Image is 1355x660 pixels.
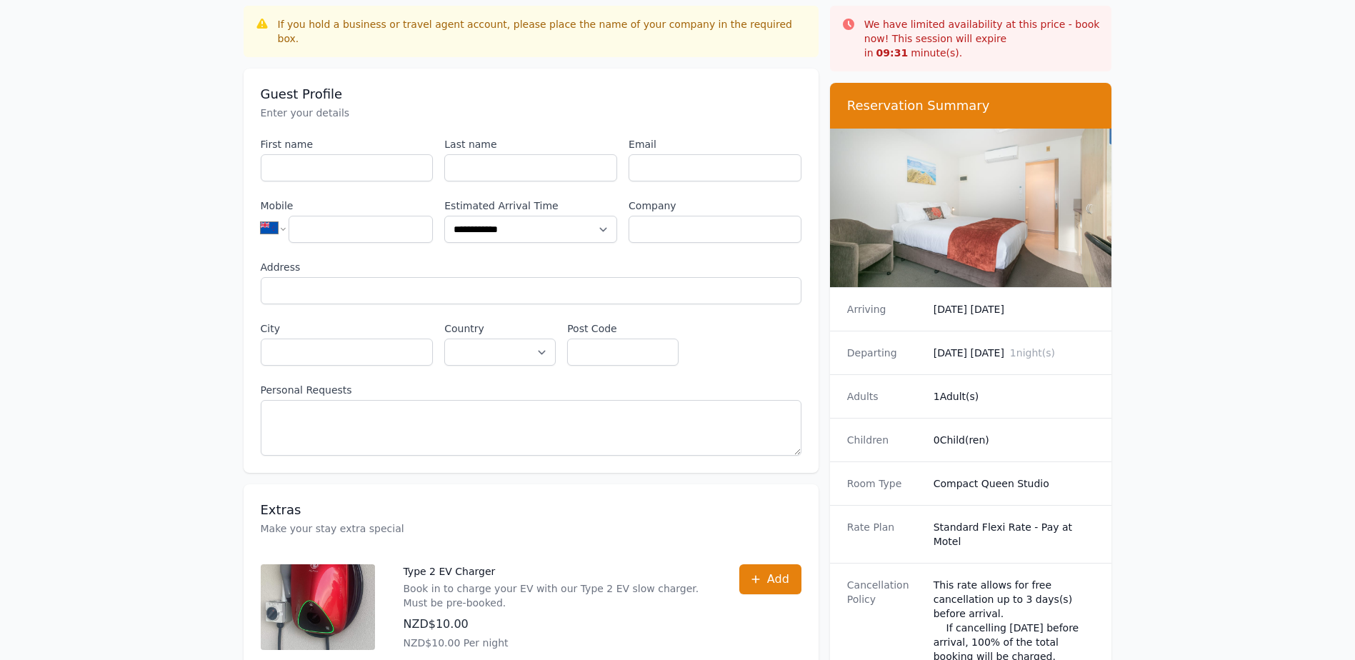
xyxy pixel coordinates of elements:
[261,106,801,120] p: Enter your details
[847,520,922,549] dt: Rate Plan
[404,581,711,610] p: Book in to charge your EV with our Type 2 EV slow charger. Must be pre-booked.
[261,199,434,213] label: Mobile
[876,47,909,59] strong: 09 : 31
[934,520,1095,549] dd: Standard Flexi Rate - Pay at Motel
[767,571,789,588] span: Add
[261,521,801,536] p: Make your stay extra special
[404,616,711,633] p: NZD$10.00
[261,137,434,151] label: First name
[261,383,801,397] label: Personal Requests
[934,433,1095,447] dd: 0 Child(ren)
[261,321,434,336] label: City
[261,501,801,519] h3: Extras
[567,321,679,336] label: Post Code
[629,199,801,213] label: Company
[830,129,1112,287] img: Compact Queen Studio
[847,433,922,447] dt: Children
[934,476,1095,491] dd: Compact Queen Studio
[444,137,617,151] label: Last name
[444,199,617,213] label: Estimated Arrival Time
[847,389,922,404] dt: Adults
[847,97,1095,114] h3: Reservation Summary
[847,346,922,360] dt: Departing
[864,17,1101,60] p: We have limited availability at this price - book now! This session will expire in minute(s).
[261,564,375,650] img: Type 2 EV Charger
[261,260,801,274] label: Address
[278,17,807,46] div: If you hold a business or travel agent account, please place the name of your company in the requ...
[404,564,711,579] p: Type 2 EV Charger
[934,389,1095,404] dd: 1 Adult(s)
[1010,347,1055,359] span: 1 night(s)
[934,346,1095,360] dd: [DATE] [DATE]
[444,321,556,336] label: Country
[629,137,801,151] label: Email
[739,564,801,594] button: Add
[934,302,1095,316] dd: [DATE] [DATE]
[847,476,922,491] dt: Room Type
[404,636,711,650] p: NZD$10.00 Per night
[261,86,801,103] h3: Guest Profile
[847,302,922,316] dt: Arriving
